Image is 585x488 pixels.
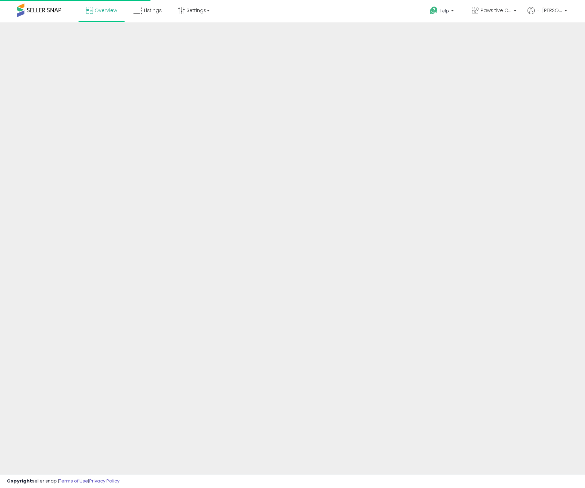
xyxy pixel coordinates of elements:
a: Help [424,1,461,22]
span: Hi [PERSON_NAME] [536,7,562,14]
span: Overview [95,7,117,14]
span: Help [440,8,449,14]
i: Get Help [429,6,438,15]
a: Hi [PERSON_NAME] [527,7,567,22]
span: Pawsitive Catitude CA [481,7,512,14]
span: Listings [144,7,162,14]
